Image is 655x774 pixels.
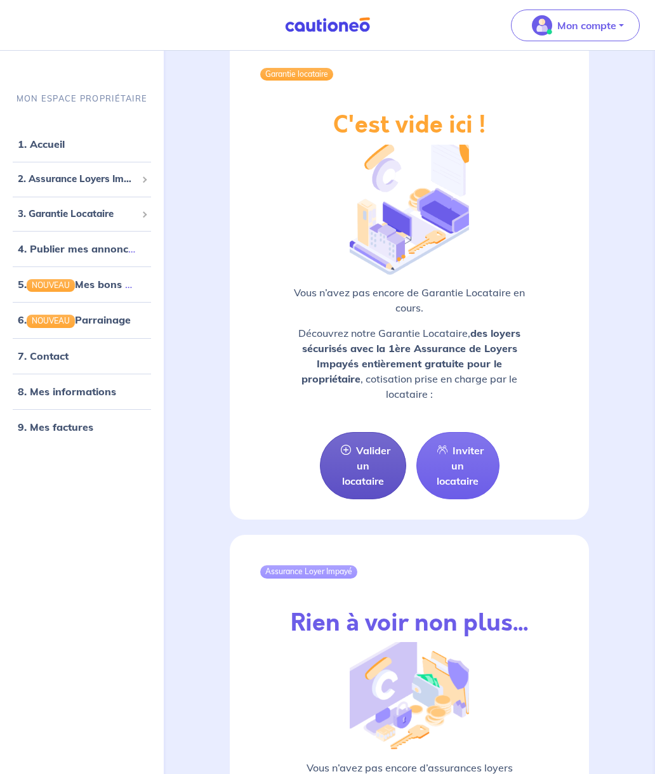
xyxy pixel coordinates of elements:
div: 7. Contact [5,343,159,369]
span: 3. Garantie Locataire [18,207,136,221]
p: Vous n’avez pas encore de Garantie Locataire en cours. [260,285,559,315]
div: 9. Mes factures [5,414,159,440]
div: 2. Assurance Loyers Impayés [5,167,159,192]
div: Assurance Loyer Impayé [260,565,357,578]
a: 4. Publier mes annonces [18,242,139,255]
p: MON ESPACE PROPRIÉTAIRE [17,93,147,105]
img: illu_empty_gl.png [350,134,469,275]
h2: C'est vide ici ! [333,111,486,140]
div: 1. Accueil [5,131,159,157]
p: Mon compte [557,18,616,33]
a: 1. Accueil [18,138,65,150]
img: illu_empty_gli.png [350,632,469,749]
a: 5.NOUVEAUMes bons plans [18,278,152,291]
a: Valider un locataire [320,432,406,499]
div: 6.NOUVEAUParrainage [5,307,159,332]
div: 8. Mes informations [5,379,159,404]
div: 3. Garantie Locataire [5,202,159,226]
a: 9. Mes factures [18,421,93,433]
span: 2. Assurance Loyers Impayés [18,172,136,187]
div: 4. Publier mes annonces [5,236,159,261]
a: 8. Mes informations [18,385,116,398]
div: 5.NOUVEAUMes bons plans [5,272,159,297]
a: 7. Contact [18,350,69,362]
p: Découvrez notre Garantie Locataire, , cotisation prise en charge par le locataire : [260,325,559,402]
img: illu_account_valid_menu.svg [532,15,552,36]
a: 6.NOUVEAUParrainage [18,313,131,326]
button: illu_account_valid_menu.svgMon compte [511,10,640,41]
a: Inviter un locataire [416,432,500,499]
h2: Rien à voir non plus... [291,609,528,638]
div: Garantie locataire [260,68,333,81]
img: Cautioneo [280,17,375,33]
